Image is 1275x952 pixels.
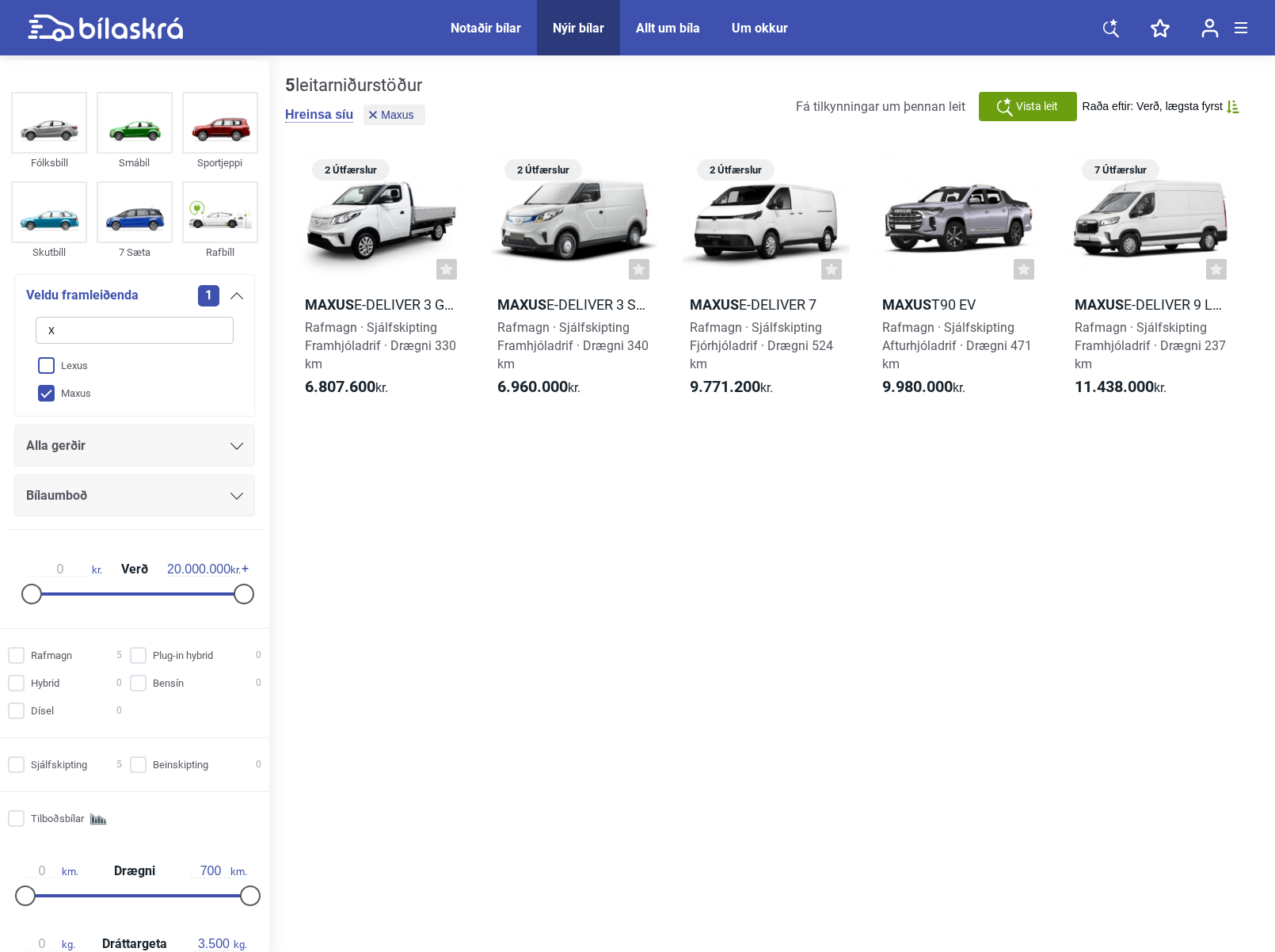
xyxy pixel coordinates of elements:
span: kg. [22,937,75,951]
span: 0 [256,675,261,691]
span: kr. [497,378,580,397]
b: Maxus [882,296,931,313]
span: km. [191,864,247,878]
button: Maxus [363,105,424,125]
span: Rafmagn · Sjálfskipting Afturhjóladrif · Drægni 471 km [882,320,1032,371]
h2: e-Deliver 3 grindarbíll Langur [298,295,465,314]
b: 5 [285,75,295,95]
span: Rafmagn · Sjálfskipting Framhjóladrif · Drægni 330 km [305,320,456,371]
button: Raða eftir: Verð, lægsta fyrst [1083,100,1239,113]
div: Skutbíll [11,243,87,261]
b: 11.438.000 [1075,377,1154,396]
div: leitarniðurstöður [285,75,429,96]
span: 0 [116,703,122,719]
b: Maxus [1075,296,1124,313]
span: Bensín [153,675,184,691]
div: Smábíl [97,154,173,172]
b: Maxus [497,296,546,313]
span: kr. [882,378,965,397]
span: Rafmagn · Sjálfskipting Framhjóladrif · Drægni 237 km [1075,320,1226,371]
h2: e-Deliver 7 [683,295,850,314]
span: Fá tilkynningar um þennan leit [796,99,965,114]
div: Sportjeppi [182,154,258,172]
div: 7 Sæta [97,243,173,261]
span: 1 [198,285,219,307]
span: Bílaumboð [26,485,87,507]
a: 2 ÚtfærslurMaxuse-Deliver 7Rafmagn · SjálfskiptingFjórhjóladrif · Drægni 524 km9.771.200kr. [683,154,850,411]
a: Notaðir bílar [451,21,521,36]
b: 9.771.200 [690,377,760,396]
span: Sjálfskipting [31,756,87,773]
h2: T90 EV [875,295,1042,314]
span: Plug-in hybrid [153,647,213,664]
span: Dísel [31,703,54,719]
img: user-login.svg [1201,18,1219,38]
span: 5 [116,756,122,773]
span: 7 Útfærslur [1090,159,1151,181]
b: Maxus [690,296,739,313]
span: kr. [167,562,241,577]
b: 6.807.600 [305,377,375,396]
span: Hybrid [31,675,59,691]
h2: e-Deliver 3 Stuttur [490,295,657,314]
span: Alla gerðir [26,435,86,457]
button: Hreinsa síu [285,107,353,123]
span: 0 [256,756,261,773]
b: 9.980.000 [882,377,953,396]
span: 2 Útfærslur [320,159,382,181]
span: kr. [690,378,773,397]
a: 7 ÚtfærslurMaxuse-Deliver 9 L2H2 9,7m3Rafmagn · SjálfskiptingFramhjóladrif · Drægni 237 km11.438.... [1068,154,1235,411]
a: 2 ÚtfærslurMaxuse-Deliver 3 grindarbíll LangurRafmagn · SjálfskiptingFramhjóladrif · Drægni 330 k... [298,154,465,411]
span: Vista leit [1016,98,1058,115]
span: Dráttargeta [98,938,171,950]
b: Maxus [305,296,354,313]
div: Rafbíll [182,243,258,261]
span: kg. [194,937,247,951]
a: Nýir bílar [553,21,604,36]
span: Rafmagn · Sjálfskipting Fjórhjóladrif · Drægni 524 km [690,320,833,371]
span: Veldu framleiðenda [26,284,139,307]
span: 0 [256,647,261,664]
b: 6.960.000 [497,377,568,396]
span: kr. [1075,378,1167,397]
div: Fólksbíll [11,154,87,172]
span: kr. [305,378,388,397]
span: 2 Útfærslur [512,159,574,181]
span: Drægni [110,865,159,878]
span: Raða eftir: Verð, lægsta fyrst [1083,100,1223,113]
a: Um okkur [732,21,788,36]
span: 2 Útfærslur [705,159,767,181]
a: Allt um bíla [636,21,700,36]
span: km. [22,864,78,878]
span: Verð [117,563,152,576]
span: 5 [116,647,122,664]
span: kr. [29,562,102,577]
h2: e-Deliver 9 L2H2 9,7m3 [1068,295,1235,314]
span: 0 [116,675,122,691]
span: Rafmagn · Sjálfskipting Framhjóladrif · Drægni 340 km [497,320,649,371]
span: Beinskipting [153,756,208,773]
span: Tilboðsbílar [31,810,84,827]
span: Rafmagn [31,647,72,664]
a: MaxusT90 EVRafmagn · SjálfskiptingAfturhjóladrif · Drægni 471 km9.980.000kr. [875,154,1042,411]
span: Maxus [381,109,413,120]
a: 2 ÚtfærslurMaxuse-Deliver 3 StutturRafmagn · SjálfskiptingFramhjóladrif · Drægni 340 km6.960.000kr. [490,154,657,411]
